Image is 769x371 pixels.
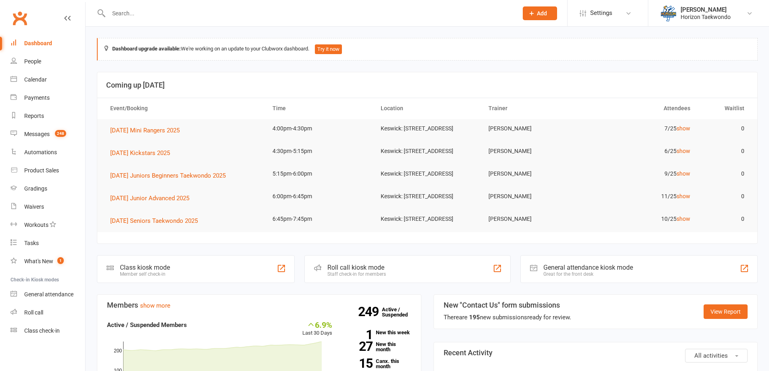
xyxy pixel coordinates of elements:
span: 1 [57,257,64,264]
td: 7/25 [589,119,698,138]
a: Dashboard [10,34,85,52]
td: 4:30pm-5:15pm [265,142,373,161]
span: [DATE] Kickstars 2025 [110,149,170,157]
strong: Dashboard upgrade available: [112,46,181,52]
button: All activities [685,349,748,363]
h3: Recent Activity [444,349,748,357]
button: Try it now [315,44,342,54]
a: show [677,216,690,222]
th: Time [265,98,373,119]
div: Workouts [24,222,48,228]
div: Roll call kiosk mode [327,264,386,271]
a: show more [140,302,170,309]
td: 6:00pm-6:45pm [265,187,373,206]
th: Event/Booking [103,98,265,119]
div: Horizon Taekwondo [681,13,731,21]
div: Class kiosk mode [120,264,170,271]
a: show [677,148,690,154]
td: 4:00pm-4:30pm [265,119,373,138]
a: show [677,170,690,177]
td: 5:15pm-6:00pm [265,164,373,183]
strong: 15 [344,357,373,369]
a: Automations [10,143,85,161]
strong: 27 [344,340,373,352]
a: Class kiosk mode [10,322,85,340]
div: Gradings [24,185,47,192]
div: Roll call [24,309,43,316]
a: Tasks [10,234,85,252]
td: [PERSON_NAME] [481,164,589,183]
td: 9/25 [589,164,698,183]
span: [DATE] Mini Rangers 2025 [110,127,180,134]
td: 0 [698,119,752,138]
div: Member self check-in [120,271,170,277]
a: 27New this month [344,342,411,352]
input: Search... [106,8,512,19]
div: Automations [24,149,57,155]
td: 0 [698,142,752,161]
img: thumb_image1625461565.png [660,5,677,21]
div: What's New [24,258,53,264]
a: Payments [10,89,85,107]
td: Keswick: [STREET_ADDRESS] [373,210,482,228]
a: Reports [10,107,85,125]
div: General attendance [24,291,73,298]
span: [DATE] Juniors Beginners Taekwondo 2025 [110,172,226,179]
button: [DATE] Juniors Beginners Taekwondo 2025 [110,171,231,180]
div: Great for the front desk [543,271,633,277]
a: Clubworx [10,8,30,28]
td: Keswick: [STREET_ADDRESS] [373,142,482,161]
div: 6.9% [302,320,332,329]
button: [DATE] Mini Rangers 2025 [110,126,185,135]
div: Payments [24,94,50,101]
button: [DATE] Seniors Taekwondo 2025 [110,216,203,226]
a: Product Sales [10,161,85,180]
div: Staff check-in for members [327,271,386,277]
strong: Active / Suspended Members [107,321,187,329]
strong: 195 [469,314,480,321]
td: Keswick: [STREET_ADDRESS] [373,164,482,183]
div: [PERSON_NAME] [681,6,731,13]
a: Roll call [10,304,85,322]
button: [DATE] Junior Advanced 2025 [110,193,195,203]
td: 6/25 [589,142,698,161]
td: 0 [698,187,752,206]
a: People [10,52,85,71]
th: Attendees [589,98,698,119]
th: Location [373,98,482,119]
div: Reports [24,113,44,119]
div: Product Sales [24,167,59,174]
a: Calendar [10,71,85,89]
span: [DATE] Seniors Taekwondo 2025 [110,217,198,224]
a: show [677,125,690,132]
td: [PERSON_NAME] [481,210,589,228]
a: 249Active / Suspended [382,301,417,323]
div: Dashboard [24,40,52,46]
span: Add [537,10,547,17]
a: Waivers [10,198,85,216]
th: Waitlist [698,98,752,119]
span: 248 [55,130,66,137]
div: Calendar [24,76,47,83]
span: All activities [694,352,728,359]
a: View Report [704,304,748,319]
div: Class check-in [24,327,60,334]
a: Workouts [10,216,85,234]
th: Trainer [481,98,589,119]
span: Settings [590,4,612,22]
td: 11/25 [589,187,698,206]
td: [PERSON_NAME] [481,119,589,138]
td: Keswick: [STREET_ADDRESS] [373,187,482,206]
td: 0 [698,210,752,228]
strong: 249 [358,306,382,318]
a: show [677,193,690,199]
div: Tasks [24,240,39,246]
div: People [24,58,41,65]
td: 0 [698,164,752,183]
div: We're working on an update to your Clubworx dashboard. [97,38,758,61]
a: 1New this week [344,330,411,335]
a: Gradings [10,180,85,198]
div: Waivers [24,203,44,210]
td: [PERSON_NAME] [481,187,589,206]
a: 15Canx. this month [344,358,411,369]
